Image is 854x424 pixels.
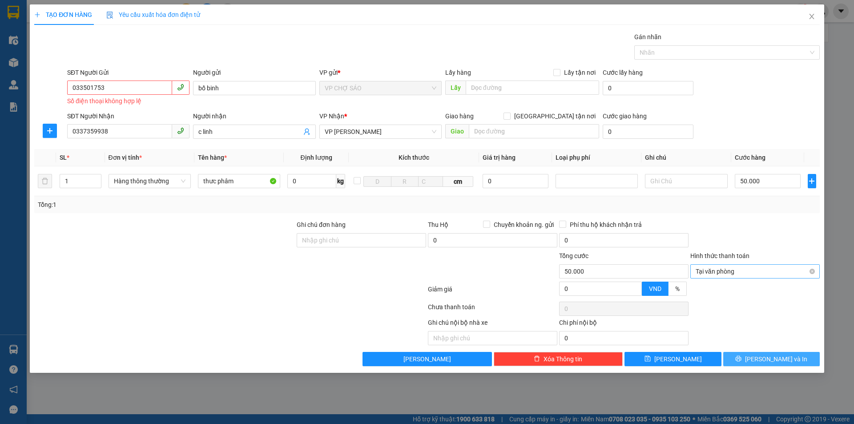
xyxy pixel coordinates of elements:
span: VP NGỌC HỒI [325,125,436,138]
input: 0 [483,174,549,188]
span: user-add [303,128,310,135]
label: Hình thức thanh toán [690,252,749,259]
span: Chuyển khoản ng. gửi [490,220,557,230]
span: VP CHỢ SÁO [325,81,436,95]
th: Ghi chú [641,149,731,166]
div: Giảm giá [427,284,558,300]
span: phone [177,84,184,91]
span: Tên hàng [198,154,227,161]
div: Người nhận [193,111,315,121]
span: % [675,285,680,292]
span: save [645,355,651,363]
span: Lấy [445,81,466,95]
div: SĐT Người Nhận [67,111,189,121]
span: printer [735,355,741,363]
input: Nhập ghi chú [428,331,557,345]
input: Cước giao hàng [603,125,693,139]
input: Ghi chú đơn hàng [297,233,426,247]
span: Yêu cầu xuất hóa đơn điện tử [106,11,200,18]
span: Lấy tận nơi [560,68,599,77]
div: Chưa thanh toán [427,302,558,318]
span: delete [534,355,540,363]
span: [GEOGRAPHIC_DATA] tận nơi [511,111,599,121]
span: Thu Hộ [428,221,448,228]
label: Gán nhãn [634,33,661,40]
span: close [808,13,815,20]
span: Lấy hàng [445,69,471,76]
button: plus [43,124,57,138]
span: plus [808,178,816,185]
span: plus [34,12,40,18]
span: Phí thu hộ khách nhận trả [566,220,645,230]
span: [PERSON_NAME] [654,354,702,364]
button: delete [38,174,52,188]
span: Đơn vị tính [109,154,142,161]
button: [PERSON_NAME] [363,352,492,366]
span: phone [177,127,184,134]
button: printer[PERSON_NAME] và In [723,352,820,366]
span: Giá trị hàng [483,154,516,161]
span: Cước hàng [735,154,765,161]
div: Tổng: 1 [38,200,330,210]
span: Giao hàng [445,113,474,120]
button: plus [808,174,816,188]
input: Dọc đường [466,81,599,95]
span: Tại văn phòng [696,265,814,278]
input: C [418,176,443,187]
input: D [363,176,391,187]
img: icon [106,12,113,19]
span: Xóa Thông tin [544,354,582,364]
span: Giao [445,124,469,138]
div: VP gửi [319,68,442,77]
button: deleteXóa Thông tin [494,352,623,366]
div: SĐT Người Gửi [67,68,189,77]
span: [PERSON_NAME] [403,354,451,364]
input: Dọc đường [469,124,599,138]
span: Tổng cước [559,252,588,259]
div: Số điện thoại không hợp lệ [67,96,189,106]
button: save[PERSON_NAME] [624,352,721,366]
span: Định lượng [300,154,332,161]
input: VD: Bàn, Ghế [198,174,280,188]
span: close-circle [810,269,815,274]
span: plus [43,127,56,134]
div: Ghi chú nội bộ nhà xe [428,318,557,331]
span: cm [443,176,473,187]
label: Cước giao hàng [603,113,647,120]
div: Người gửi [193,68,315,77]
span: VP Nhận [319,113,344,120]
div: Chi phí nội bộ [559,318,689,331]
input: R [391,176,419,187]
span: kg [336,174,345,188]
button: Close [799,4,824,29]
span: VND [649,285,661,292]
span: SL [60,154,67,161]
label: Cước lấy hàng [603,69,643,76]
span: [PERSON_NAME] và In [745,354,807,364]
input: Ghi Chú [645,174,727,188]
input: Cước lấy hàng [603,81,693,95]
span: TẠO ĐƠN HÀNG [34,11,92,18]
th: Loại phụ phí [552,149,641,166]
label: Ghi chú đơn hàng [297,221,346,228]
span: Kích thước [399,154,429,161]
span: Hàng thông thường [114,174,185,188]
